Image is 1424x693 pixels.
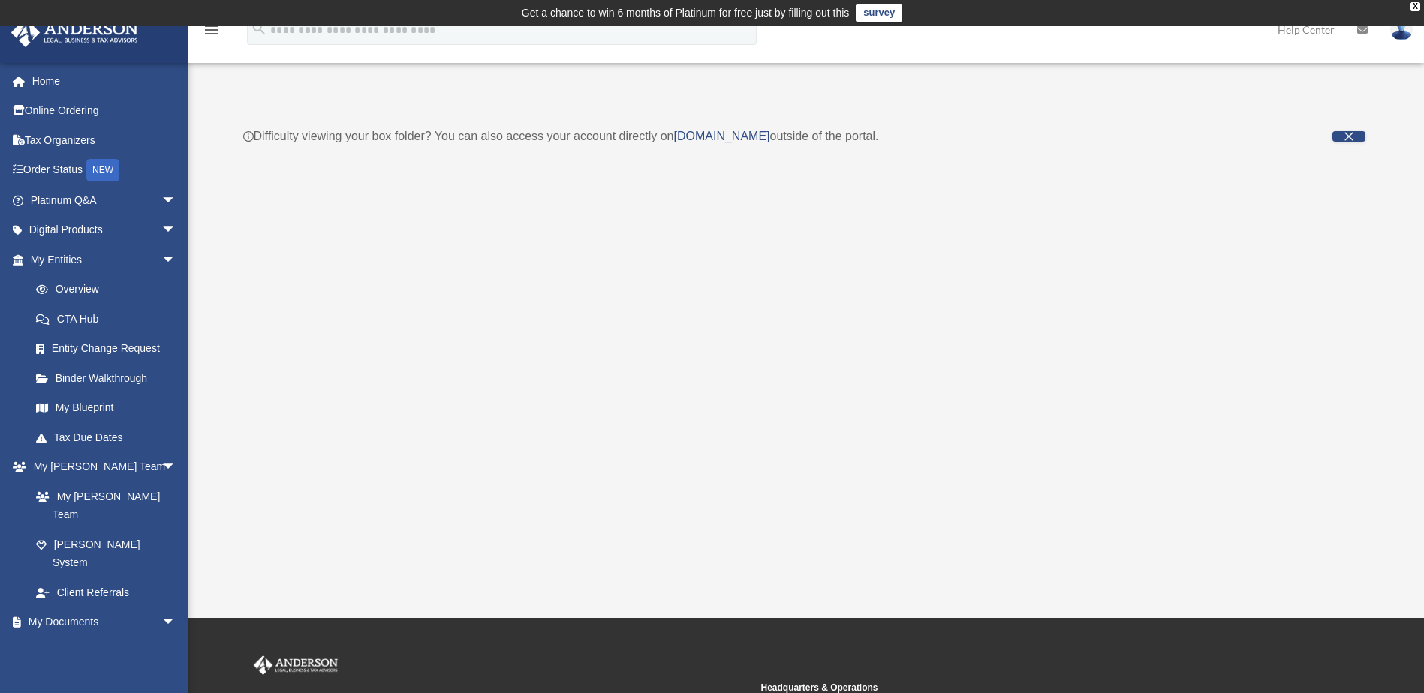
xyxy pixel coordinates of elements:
a: Box [21,637,184,667]
img: User Pic [1390,19,1413,40]
span: arrow_drop_down [161,452,191,483]
a: My Blueprint [21,393,191,423]
span: arrow_drop_down [161,185,191,216]
a: Home [11,66,199,96]
i: menu [203,21,221,39]
i: search [251,20,267,37]
a: CTA Hub [21,304,199,334]
div: NEW [86,159,119,181]
div: Loading ... [408,182,458,198]
a: My Entitiesarrow_drop_down [11,244,199,274]
img: Anderson Advisors Platinum Portal [7,18,143,47]
div: Difficulty viewing your box folder? You can also access your account directly on outside of the p... [290,142,845,158]
a: Platinum Q&Aarrow_drop_down [11,185,199,215]
a: My [PERSON_NAME] Team [21,481,184,529]
a: menu [203,28,221,39]
a: [DOMAIN_NAME] [665,144,745,156]
a: Client Referrals [21,577,191,607]
a: Order StatusNEW [11,155,199,186]
div: Get a chance to win 6 months of Platinum for free just by filling out this [522,4,850,22]
a: Overview [21,274,199,304]
a: Online Ordering [11,96,199,126]
a: Tax Organizers [11,125,199,155]
a: Entity Change Request [21,334,199,364]
a: Digital Productsarrow_drop_down [11,215,199,245]
a: My [PERSON_NAME] Teamarrow_drop_down [11,452,191,482]
span: arrow_drop_down [161,607,191,638]
div: close [1410,2,1420,11]
button: Close [1326,140,1347,161]
a: Binder Walkthrough [21,363,199,393]
a: survey [856,4,902,22]
span: arrow_drop_down [161,244,191,275]
img: Anderson Advisors Platinum Portal [251,667,341,687]
a: Tax Due Dates [21,422,199,452]
span: arrow_drop_down [161,215,191,246]
a: [PERSON_NAME] System [21,529,191,577]
a: My Documentsarrow_drop_down [11,607,191,637]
